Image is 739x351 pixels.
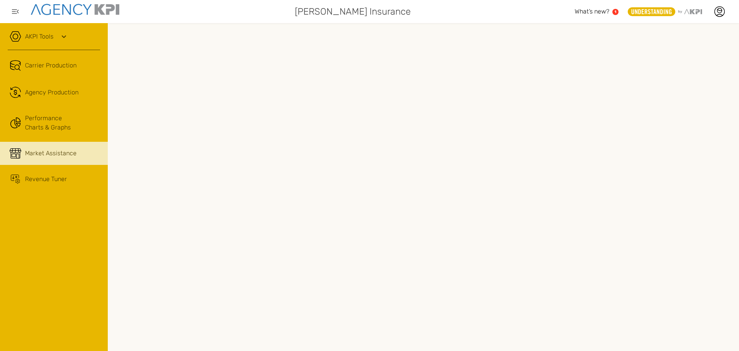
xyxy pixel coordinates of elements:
[25,61,77,70] span: Carrier Production
[25,175,67,184] span: Revenue Tuner
[25,32,54,41] a: AKPI Tools
[612,9,619,15] a: 1
[575,8,609,15] span: What’s new?
[295,5,411,18] span: [PERSON_NAME] Insurance
[25,149,77,158] span: Market Assistance
[31,4,119,15] img: agencykpi-logo-550x69-2d9e3fa8.png
[615,10,617,14] text: 1
[25,88,79,97] span: Agency Production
